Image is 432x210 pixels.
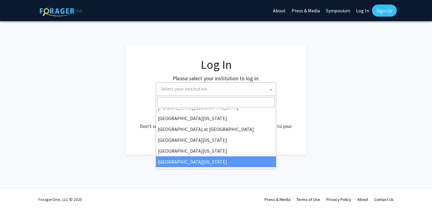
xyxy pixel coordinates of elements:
a: Privacy Policy [326,197,351,202]
li: [PERSON_NAME][GEOGRAPHIC_DATA] [156,167,276,178]
li: [GEOGRAPHIC_DATA][US_STATE] [156,135,276,145]
span: Select your institution [161,86,207,92]
li: [GEOGRAPHIC_DATA][US_STATE] [156,145,276,156]
input: Search [157,97,275,107]
div: No account? . Don't see your institution? about bringing ForagerOne to your institution. [138,108,294,137]
div: ForagerOne, LLC © 2025 [38,189,82,210]
label: Please select your institution to log in: [173,74,259,82]
a: Contact Us [374,197,394,202]
li: [GEOGRAPHIC_DATA][US_STATE] [156,156,276,167]
a: Terms of Use [296,197,320,202]
a: Sign Up [372,5,397,17]
img: ForagerOne Logo [40,6,82,16]
span: Select your institution [156,82,276,96]
a: About [357,197,368,202]
h1: Log In [138,57,294,72]
li: [GEOGRAPHIC_DATA] at [GEOGRAPHIC_DATA] [156,124,276,135]
iframe: Chat [5,183,26,205]
li: [GEOGRAPHIC_DATA][US_STATE] [156,113,276,124]
a: Press & Media [265,197,290,202]
span: Select your institution [158,83,276,95]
